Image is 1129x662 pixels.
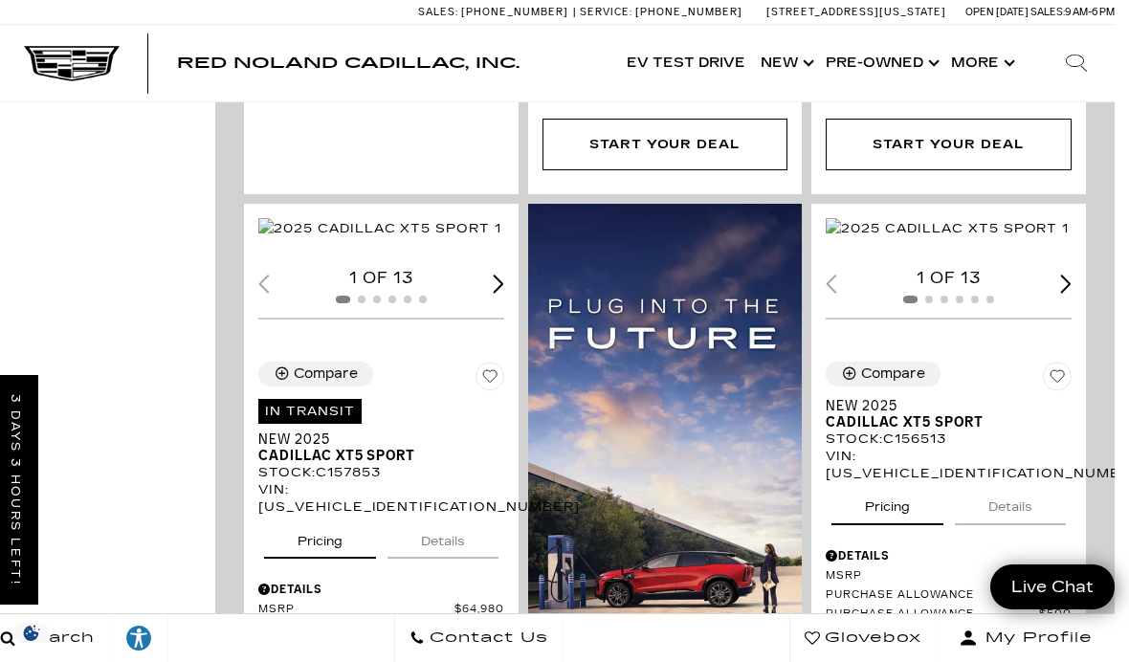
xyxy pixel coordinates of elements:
a: Purchase Allowance $500 [826,607,1072,622]
span: 9 AM-6 PM [1065,6,1115,18]
div: 1 of 13 [258,268,504,289]
button: pricing tab [831,482,943,524]
span: Open [DATE] [965,6,1029,18]
a: Glovebox [789,614,937,662]
a: Explore your accessibility options [110,614,168,662]
span: New 2025 [826,398,1057,414]
button: More [943,25,1019,101]
a: EV Test Drive [619,25,753,101]
span: New 2025 [258,431,490,448]
div: Next slide [1060,275,1072,293]
a: New [753,25,818,101]
span: Live Chat [1002,576,1103,598]
div: Start Your Deal [826,119,1072,170]
div: Compare [294,365,358,383]
div: 1 / 2 [258,218,504,240]
section: Click to Open Cookie Consent Modal [10,623,54,643]
a: Purchase Allowance $500 [826,588,1072,603]
div: 1 / 2 [826,218,1072,240]
span: $64,980 [454,603,504,617]
a: Pre-Owned [818,25,943,101]
a: Contact Us [394,614,564,662]
div: Stock : C156513 [826,430,1072,448]
span: In Transit [258,399,362,424]
span: Purchase Allowance [826,588,1034,603]
span: Cadillac XT5 Sport [258,448,490,464]
button: pricing tab [264,517,376,559]
span: MSRP [826,569,1023,584]
img: Cadillac Dark Logo with Cadillac White Text [24,45,120,81]
button: Compare Vehicle [258,362,373,386]
a: Live Chat [990,564,1115,609]
a: Sales: [PHONE_NUMBER] [418,7,573,17]
button: details tab [387,517,498,559]
a: [STREET_ADDRESS][US_STATE] [766,6,946,18]
div: Search [1038,25,1115,101]
img: 2025 Cadillac XT5 Sport 1 [826,218,1069,239]
div: Stock : C157853 [258,464,504,481]
div: Explore your accessibility options [110,624,167,652]
span: Contact Us [425,625,548,651]
a: In TransitNew 2025Cadillac XT5 Sport [258,398,504,464]
span: Red Noland Cadillac, Inc. [177,54,520,72]
span: My Profile [978,625,1093,651]
span: MSRP [258,603,454,617]
div: Next slide [493,275,504,293]
span: [PHONE_NUMBER] [635,6,742,18]
a: MSRP $64,980 [258,603,504,617]
span: Sales: [1030,6,1065,18]
span: Cadillac XT5 Sport [826,414,1057,430]
div: Pricing Details - New 2025 Cadillac XT5 Sport [826,547,1072,564]
a: Red Noland Cadillac, Inc. [177,55,520,71]
button: details tab [955,482,1066,524]
span: Glovebox [820,625,921,651]
img: Opt-Out Icon [10,623,54,643]
div: Pricing Details - New 2025 Cadillac XT5 Sport [258,581,504,598]
div: Start Your Deal [873,134,1024,155]
button: Compare Vehicle [826,362,941,386]
button: Open user profile menu [937,614,1115,662]
span: Service: [580,6,632,18]
div: VIN: [US_VEHICLE_IDENTIFICATION_NUMBER] [826,448,1072,482]
a: MSRP $65,534 [826,569,1072,584]
div: 1 of 13 [826,268,1072,289]
div: Compare [861,365,925,383]
span: Sales: [418,6,458,18]
span: [PHONE_NUMBER] [461,6,568,18]
div: Start Your Deal [542,119,788,170]
button: Save Vehicle [1043,362,1072,398]
button: Save Vehicle [476,362,504,398]
span: Search [15,625,95,651]
div: VIN: [US_VEHICLE_IDENTIFICATION_NUMBER] [258,481,504,516]
span: Purchase Allowance [826,607,1034,622]
div: Start Your Deal [589,134,741,155]
a: Service: [PHONE_NUMBER] [573,7,747,17]
img: 2025 Cadillac XT5 Sport 1 [258,218,501,239]
a: New 2025Cadillac XT5 Sport [826,398,1072,430]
